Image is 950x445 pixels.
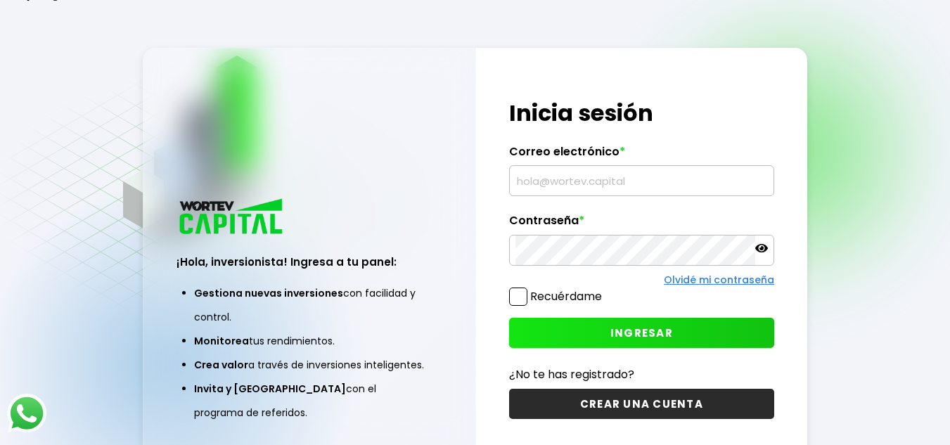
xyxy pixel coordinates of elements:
img: logos_whatsapp-icon.242b2217.svg [7,394,46,433]
h1: Inicia sesión [509,96,775,130]
button: INGRESAR [509,318,775,348]
a: ¿No te has registrado?CREAR UNA CUENTA [509,366,775,419]
label: Recuérdame [530,288,602,304]
span: Gestiona nuevas inversiones [194,286,343,300]
span: INGRESAR [610,325,673,340]
label: Contraseña [509,214,775,235]
a: Olvidé mi contraseña [664,273,774,287]
span: Monitorea [194,334,249,348]
h3: ¡Hola, inversionista! Ingresa a tu panel: [176,254,442,270]
p: ¿No te has registrado? [509,366,775,383]
label: Correo electrónico [509,145,775,166]
span: Invita y [GEOGRAPHIC_DATA] [194,382,346,396]
img: logo_wortev_capital [176,197,288,238]
li: con facilidad y control. [194,281,425,329]
input: hola@wortev.capital [515,166,769,195]
button: CREAR UNA CUENTA [509,389,775,419]
li: con el programa de referidos. [194,377,425,425]
li: a través de inversiones inteligentes. [194,353,425,377]
span: Crea valor [194,358,248,372]
li: tus rendimientos. [194,329,425,353]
